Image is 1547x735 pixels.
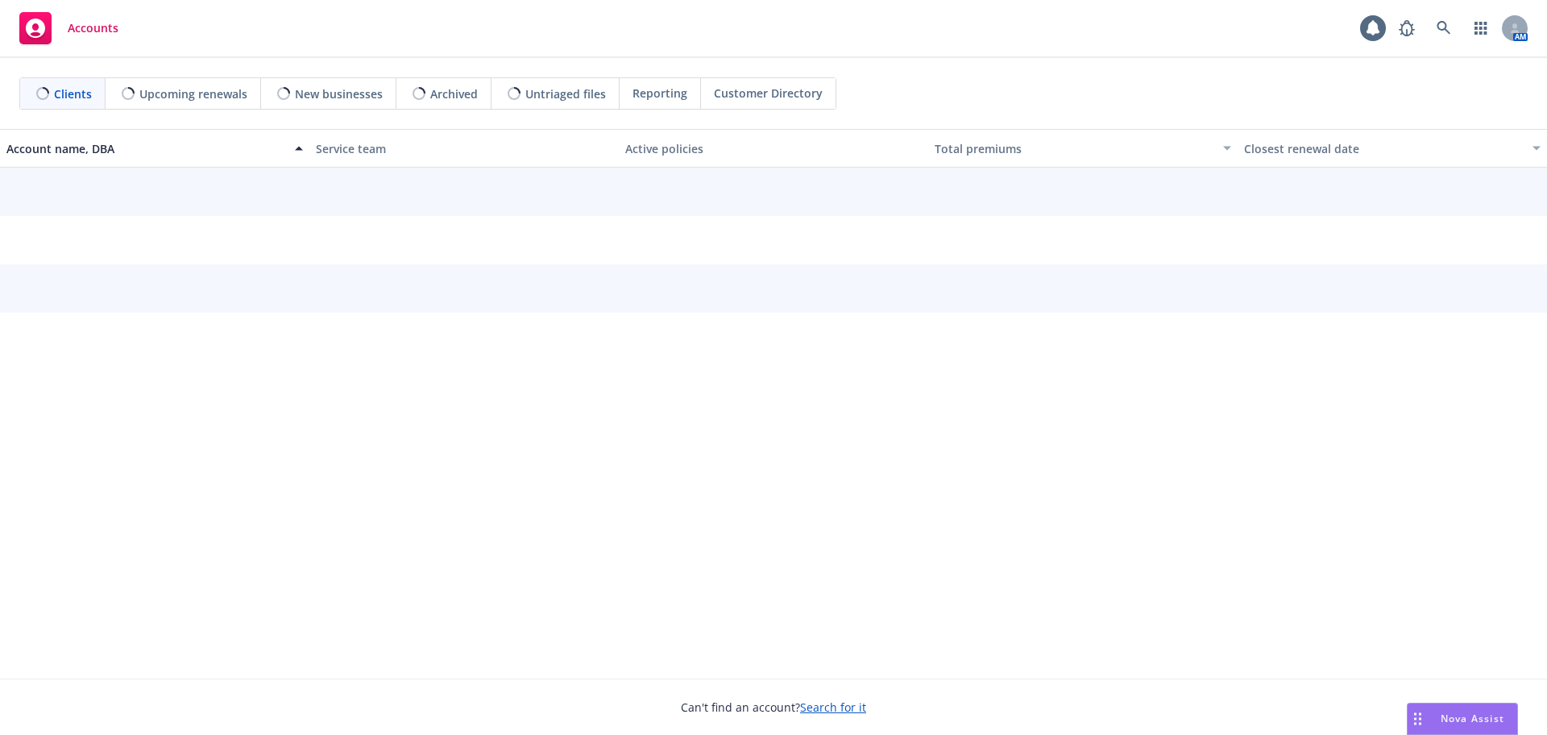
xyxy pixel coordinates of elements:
div: Active policies [625,140,922,157]
a: Accounts [13,6,125,51]
span: Nova Assist [1441,712,1504,725]
button: Active policies [619,129,928,168]
span: Archived [430,85,478,102]
div: Closest renewal date [1244,140,1523,157]
button: Total premiums [928,129,1238,168]
div: Total premiums [935,140,1213,157]
div: Account name, DBA [6,140,285,157]
a: Search [1428,12,1460,44]
span: Clients [54,85,92,102]
span: Reporting [632,85,687,102]
span: Can't find an account? [681,699,866,716]
span: Upcoming renewals [139,85,247,102]
a: Search for it [800,700,866,715]
div: Drag to move [1408,704,1428,734]
span: Accounts [68,22,118,35]
button: Closest renewal date [1238,129,1547,168]
div: Service team [316,140,612,157]
span: Customer Directory [714,85,823,102]
span: New businesses [295,85,383,102]
span: Untriaged files [525,85,606,102]
button: Service team [309,129,619,168]
a: Switch app [1465,12,1497,44]
a: Report a Bug [1391,12,1423,44]
button: Nova Assist [1407,703,1518,735]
